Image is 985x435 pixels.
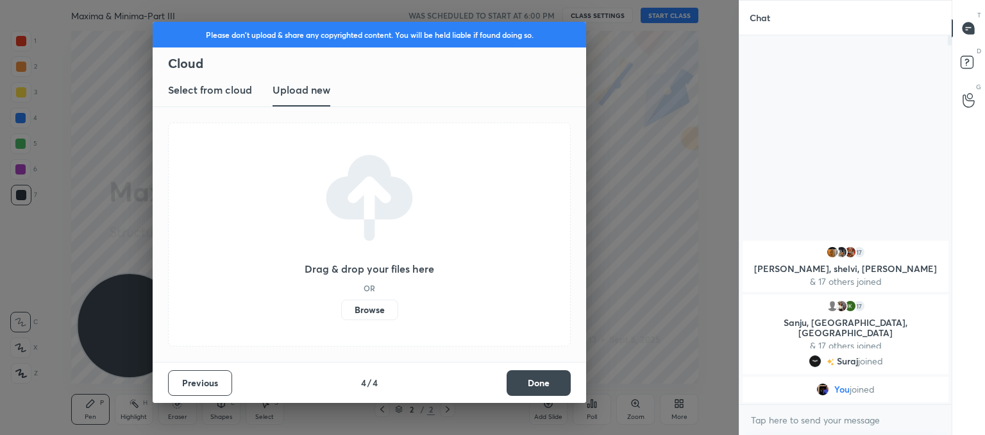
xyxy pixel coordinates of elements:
[361,376,366,389] h4: 4
[367,376,371,389] h4: /
[977,10,981,20] p: T
[827,359,834,366] img: no-rating-badge.077c3623.svg
[853,246,866,259] div: 17
[853,300,866,312] div: 17
[507,370,571,396] button: Done
[168,82,252,98] h3: Select from cloud
[305,264,434,274] h3: Drag & drop your files here
[273,82,330,98] h3: Upload new
[826,246,839,259] img: a3b4ece2c46c4271965f7011051ba56f.jpg
[844,300,857,312] img: 3
[750,341,941,351] p: & 17 others joined
[750,277,941,287] p: & 17 others joined
[809,355,821,368] img: 2061d1d6015d4b439098415aa0faaf94.jpg
[739,1,780,35] p: Chat
[835,300,848,312] img: 3
[168,55,586,72] h2: Cloud
[739,238,952,405] div: grid
[976,82,981,92] p: G
[826,300,839,312] img: default.png
[850,384,875,395] span: joined
[837,356,858,366] span: Suraj
[816,383,829,396] img: a0f30a0c6af64d7ea217c9f4bc3710fc.jpg
[364,284,375,292] h5: OR
[835,246,848,259] img: 64341ef51293436c9ec1cb5ac37470a2.jpg
[834,384,850,395] span: You
[858,356,883,366] span: joined
[750,264,941,274] p: [PERSON_NAME], shelvi, [PERSON_NAME]
[844,246,857,259] img: 6a301463073f493caf8964b4718ef6fb.jpg
[153,22,586,47] div: Please don't upload & share any copyrighted content. You will be held liable if found doing so.
[977,46,981,56] p: D
[373,376,378,389] h4: 4
[750,318,941,338] p: Sanju, [GEOGRAPHIC_DATA], [GEOGRAPHIC_DATA]
[168,370,232,396] button: Previous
